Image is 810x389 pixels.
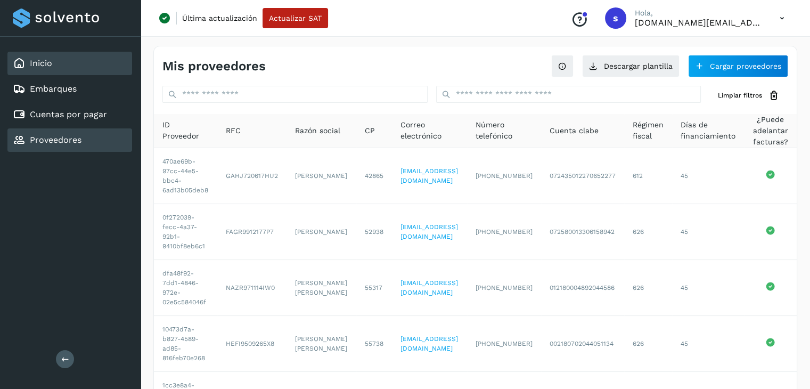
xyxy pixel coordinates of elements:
[476,340,533,347] span: [PHONE_NUMBER]
[635,9,763,18] p: Hola,
[287,260,356,316] td: [PERSON_NAME] [PERSON_NAME]
[30,84,77,94] a: Embarques
[217,204,287,260] td: FAGR9912177P7
[400,167,458,184] a: [EMAIL_ADDRESS][DOMAIN_NAME]
[635,18,763,28] p: solvento.sl@segmail.co
[154,148,217,204] td: 470ae69b-97cc-44e5-bbc4-6ad13b05deb8
[217,316,287,372] td: HEFI9509265X8
[400,223,458,240] a: [EMAIL_ADDRESS][DOMAIN_NAME]
[476,119,533,142] span: Número telefónico
[162,119,209,142] span: ID Proveedor
[541,260,624,316] td: 012180004892044586
[217,260,287,316] td: NAZR971114IW0
[182,13,257,23] p: Última actualización
[287,148,356,204] td: [PERSON_NAME]
[30,58,52,68] a: Inicio
[672,316,744,372] td: 45
[672,204,744,260] td: 45
[718,91,762,100] span: Limpiar filtros
[400,279,458,296] a: [EMAIL_ADDRESS][DOMAIN_NAME]
[541,148,624,204] td: 072435012270652277
[154,204,217,260] td: 0f272039-fecc-4a37-92b1-9410bf8eb6c1
[541,316,624,372] td: 002180702044051134
[356,260,392,316] td: 55317
[672,148,744,204] td: 45
[7,103,132,126] div: Cuentas por pagar
[476,172,533,180] span: [PHONE_NUMBER]
[672,260,744,316] td: 45
[688,55,788,77] button: Cargar proveedores
[7,77,132,101] div: Embarques
[356,204,392,260] td: 52938
[263,8,328,28] button: Actualizar SAT
[550,125,599,136] span: Cuenta clabe
[287,316,356,372] td: [PERSON_NAME] [PERSON_NAME]
[7,128,132,152] div: Proveedores
[400,335,458,352] a: [EMAIL_ADDRESS][DOMAIN_NAME]
[356,148,392,204] td: 42865
[217,148,287,204] td: GAHJ720617HU2
[624,148,672,204] td: 612
[154,260,217,316] td: dfa48f92-7dd1-4846-972e-02e5c584046f
[541,204,624,260] td: 072580013306158942
[633,119,664,142] span: Régimen fiscal
[269,14,322,22] span: Actualizar SAT
[709,86,788,106] button: Limpiar filtros
[154,316,217,372] td: 10473d7a-b827-4589-ad85-816feb70e268
[624,316,672,372] td: 626
[400,119,459,142] span: Correo electrónico
[582,55,680,77] button: Descargar plantilla
[30,109,107,119] a: Cuentas por pagar
[476,228,533,236] span: [PHONE_NUMBER]
[7,52,132,75] div: Inicio
[226,125,241,136] span: RFC
[30,135,81,145] a: Proveedores
[295,125,340,136] span: Razón social
[287,204,356,260] td: [PERSON_NAME]
[162,59,266,74] h4: Mis proveedores
[681,119,735,142] span: Días de financiamiento
[365,125,375,136] span: CP
[624,204,672,260] td: 626
[356,316,392,372] td: 55738
[624,260,672,316] td: 626
[752,114,788,148] span: ¿Puede adelantar facturas?
[476,284,533,291] span: [PHONE_NUMBER]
